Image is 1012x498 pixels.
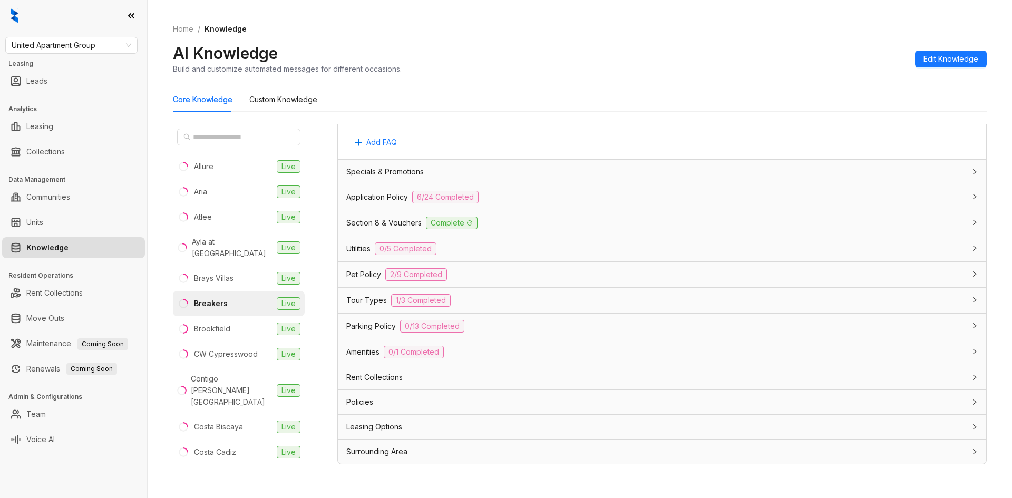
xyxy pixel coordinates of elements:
li: Voice AI [2,429,145,450]
span: Tour Types [346,295,387,306]
span: Application Policy [346,191,408,203]
div: Policies [338,390,986,414]
div: Custom Knowledge [249,94,317,105]
div: Section 8 & VouchersComplete [338,210,986,236]
div: Build and customize automated messages for different occasions. [173,63,402,74]
li: Rent Collections [2,282,145,304]
span: collapsed [971,169,978,175]
a: Leads [26,71,47,92]
li: Move Outs [2,308,145,329]
li: Collections [2,141,145,162]
a: Leasing [26,116,53,137]
span: 6/24 Completed [412,191,479,203]
a: Home [171,23,196,35]
div: Parking Policy0/13 Completed [338,314,986,339]
span: Live [277,323,300,335]
h2: AI Knowledge [173,43,278,63]
div: Leasing Options [338,415,986,439]
div: CW Cypresswood [194,348,258,360]
span: collapsed [971,399,978,405]
a: RenewalsComing Soon [26,358,117,379]
span: Live [277,421,300,433]
span: collapsed [971,193,978,200]
span: 0/13 Completed [400,320,464,333]
li: Team [2,404,145,425]
span: 1/3 Completed [391,294,451,307]
div: Costa Biscaya [194,421,243,433]
div: Amenities0/1 Completed [338,339,986,365]
span: Live [277,297,300,310]
span: Live [277,160,300,173]
div: Surrounding Area [338,440,986,464]
div: Specials & Promotions [338,160,986,184]
button: Add FAQ [346,134,405,151]
li: Maintenance [2,333,145,354]
h3: Data Management [8,175,147,184]
div: Utilities0/5 Completed [338,236,986,261]
a: Voice AI [26,429,55,450]
span: Live [277,241,300,254]
div: Ayla at [GEOGRAPHIC_DATA] [192,236,273,259]
span: Utilities [346,243,371,255]
img: logo [11,8,18,23]
span: 2/9 Completed [385,268,447,281]
div: Aria [194,186,207,198]
div: Tour Types1/3 Completed [338,288,986,313]
span: collapsed [971,297,978,303]
div: Pet Policy2/9 Completed [338,262,986,287]
div: Allure [194,161,213,172]
div: Brays Villas [194,272,233,284]
span: search [183,133,191,141]
h3: Resident Operations [8,271,147,280]
span: Add FAQ [366,136,397,148]
span: Rent Collections [346,372,403,383]
li: Leasing [2,116,145,137]
li: / [198,23,200,35]
li: Renewals [2,358,145,379]
span: Complete [426,217,478,229]
a: Rent Collections [26,282,83,304]
span: 0/1 Completed [384,346,444,358]
span: Policies [346,396,373,408]
a: Communities [26,187,70,208]
span: Leasing Options [346,421,402,433]
h3: Leasing [8,59,147,69]
span: Pet Policy [346,269,381,280]
span: United Apartment Group [12,37,131,53]
div: Application Policy6/24 Completed [338,184,986,210]
div: Brookfield [194,323,230,335]
div: Core Knowledge [173,94,232,105]
span: Live [277,185,300,198]
span: Live [277,348,300,360]
a: Knowledge [26,237,69,258]
span: collapsed [971,219,978,226]
span: Specials & Promotions [346,166,424,178]
li: Knowledge [2,237,145,258]
li: Leads [2,71,145,92]
span: Knowledge [205,24,247,33]
span: Edit Knowledge [923,53,978,65]
a: Move Outs [26,308,64,329]
span: collapsed [971,374,978,380]
span: collapsed [971,448,978,455]
span: 0/5 Completed [375,242,436,255]
span: collapsed [971,424,978,430]
div: Breakers [194,298,228,309]
span: Parking Policy [346,320,396,332]
a: Collections [26,141,65,162]
li: Units [2,212,145,233]
div: Costa Cadiz [194,446,236,458]
button: Edit Knowledge [915,51,987,67]
div: Rent Collections [338,365,986,389]
span: Coming Soon [77,338,128,350]
span: collapsed [971,323,978,329]
div: Contigo [PERSON_NAME][GEOGRAPHIC_DATA] [191,373,273,408]
span: Coming Soon [66,363,117,375]
span: collapsed [971,245,978,251]
li: Communities [2,187,145,208]
span: Section 8 & Vouchers [346,217,422,229]
span: Amenities [346,346,379,358]
span: collapsed [971,271,978,277]
span: Live [277,211,300,223]
span: Live [277,272,300,285]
